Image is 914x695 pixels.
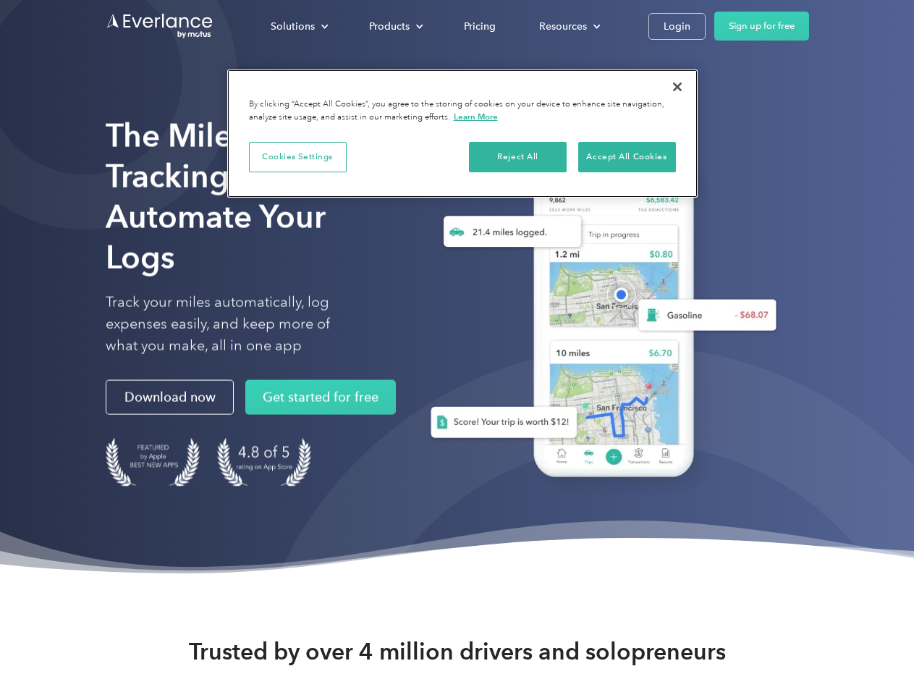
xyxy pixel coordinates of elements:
a: Download now [106,380,234,415]
img: Everlance, mileage tracker app, expense tracking app [407,138,788,499]
div: Products [355,14,435,39]
div: Solutions [256,14,340,39]
div: Resources [525,14,612,39]
a: Sign up for free [714,12,809,41]
img: 4.9 out of 5 stars on the app store [217,438,311,486]
div: Products [369,17,410,35]
button: Cookies Settings [249,142,347,172]
a: More information about your privacy, opens in a new tab [454,111,498,122]
a: Get started for free [245,380,396,415]
div: Resources [539,17,587,35]
div: Privacy [227,69,698,198]
button: Reject All [469,142,567,172]
div: Pricing [464,17,496,35]
p: Track your miles automatically, log expenses easily, and keep more of what you make, all in one app [106,292,364,357]
div: By clicking “Accept All Cookies”, you agree to the storing of cookies on your device to enhance s... [249,98,676,124]
div: Login [664,17,690,35]
a: Login [648,13,706,40]
a: Go to homepage [106,12,214,40]
img: Badge for Featured by Apple Best New Apps [106,438,200,486]
button: Accept All Cookies [578,142,676,172]
div: Cookie banner [227,69,698,198]
a: Pricing [449,14,510,39]
div: Solutions [271,17,315,35]
strong: Trusted by over 4 million drivers and solopreneurs [189,637,726,666]
button: Close [661,71,693,103]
